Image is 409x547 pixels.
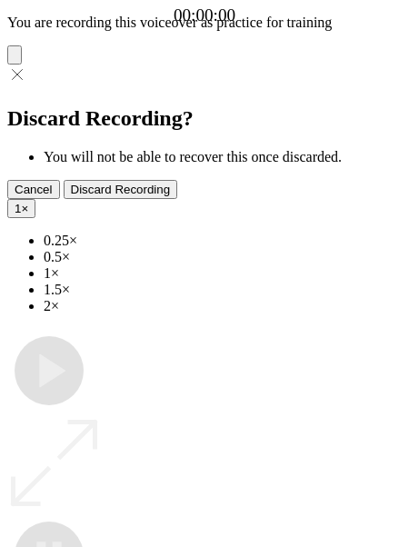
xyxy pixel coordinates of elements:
a: 00:00:00 [174,5,235,25]
button: Cancel [7,180,60,199]
button: Discard Recording [64,180,178,199]
button: 1× [7,199,35,218]
li: 1× [44,265,402,282]
li: You will not be able to recover this once discarded. [44,149,402,165]
p: You are recording this voiceover as practice for training [7,15,402,31]
li: 1.5× [44,282,402,298]
li: 0.5× [44,249,402,265]
li: 2× [44,298,402,314]
span: 1 [15,202,21,215]
h2: Discard Recording? [7,106,402,131]
li: 0.25× [44,233,402,249]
